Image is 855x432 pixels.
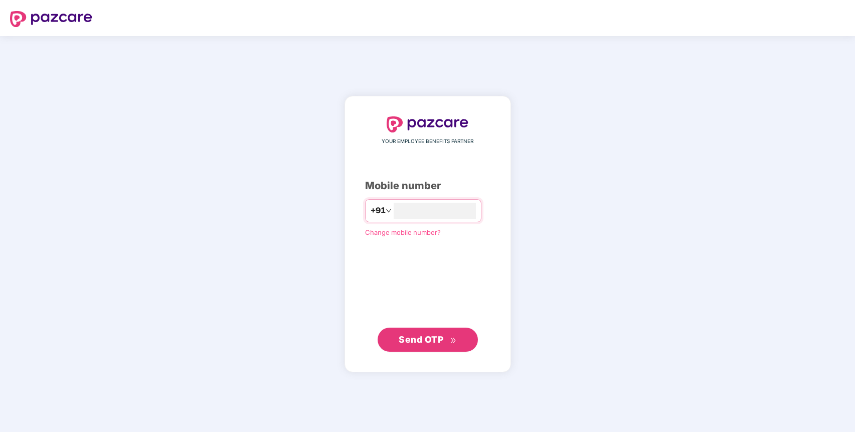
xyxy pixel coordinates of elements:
[378,328,478,352] button: Send OTPdouble-right
[386,208,392,214] span: down
[365,178,490,194] div: Mobile number
[387,116,469,132] img: logo
[10,11,92,27] img: logo
[450,337,456,344] span: double-right
[371,204,386,217] span: +91
[382,137,473,146] span: YOUR EMPLOYEE BENEFITS PARTNER
[399,334,443,345] span: Send OTP
[365,228,441,236] a: Change mobile number?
